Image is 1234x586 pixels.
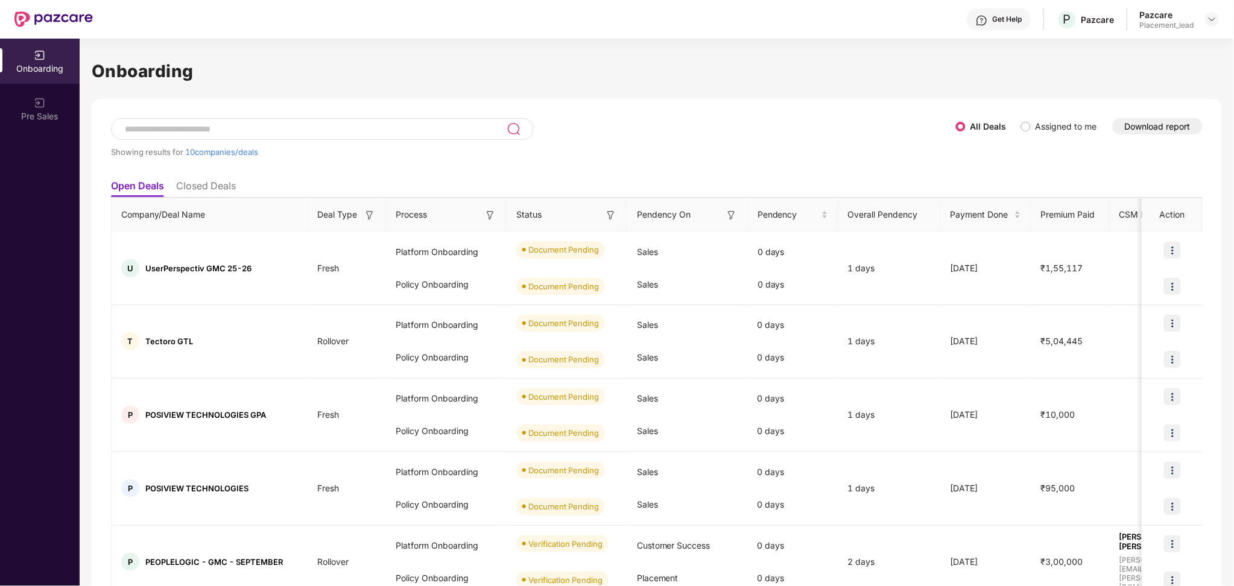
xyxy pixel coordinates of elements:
div: [DATE] [941,555,1031,569]
div: 0 days [748,309,838,341]
img: icon [1164,535,1181,552]
img: svg+xml;base64,PHN2ZyBpZD0iRHJvcGRvd24tMzJ4MzIiIHhtbG5zPSJodHRwOi8vd3d3LnczLm9yZy8yMDAwL3N2ZyIgd2... [1207,14,1217,24]
span: P [1063,12,1071,27]
img: icon [1164,424,1181,441]
img: svg+xml;base64,PHN2ZyB3aWR0aD0iMTYiIGhlaWdodD0iMTYiIHZpZXdCb3g9IjAgMCAxNiAxNiIgZmlsbD0ibm9uZSIgeG... [364,209,376,221]
span: POSIVIEW TECHNOLOGIES GPA [145,410,266,420]
th: Overall Pendency [838,198,941,232]
img: svg+xml;base64,PHN2ZyB3aWR0aD0iMjAiIGhlaWdodD0iMjAiIHZpZXdCb3g9IjAgMCAyMCAyMCIgZmlsbD0ibm9uZSIgeG... [34,49,46,61]
li: Closed Deals [176,180,236,197]
img: svg+xml;base64,PHN2ZyB3aWR0aD0iMTYiIGhlaWdodD0iMTYiIHZpZXdCb3g9IjAgMCAxNiAxNiIgZmlsbD0ibm9uZSIgeG... [605,209,617,221]
img: New Pazcare Logo [14,11,93,27]
div: Document Pending [528,391,599,403]
span: POSIVIEW TECHNOLOGIES [145,484,248,493]
img: icon [1164,278,1181,295]
div: Verification Pending [528,538,603,550]
span: UserPerspectiv GMC 25-26 [145,263,252,273]
img: icon [1164,462,1181,479]
span: Sales [637,279,658,289]
th: Payment Done [941,198,1031,232]
div: 0 days [748,456,838,488]
span: ₹5,04,445 [1031,336,1093,346]
span: Customer Success [637,540,710,550]
div: 1 days [838,482,941,495]
span: CSM Poc [1119,208,1156,221]
div: [DATE] [941,262,1031,275]
div: Verification Pending [528,574,603,586]
img: icon [1164,242,1181,259]
img: svg+xml;base64,PHN2ZyB3aWR0aD0iMTYiIGhlaWdodD0iMTYiIHZpZXdCb3g9IjAgMCAxNiAxNiIgZmlsbD0ibm9uZSIgeG... [484,209,496,221]
div: Document Pending [528,317,599,329]
span: Sales [637,247,658,257]
img: svg+xml;base64,PHN2ZyB3aWR0aD0iMjAiIGhlaWdodD0iMjAiIHZpZXdCb3g9IjAgMCAyMCAyMCIgZmlsbD0ibm9uZSIgeG... [34,97,46,109]
div: Policy Onboarding [386,268,507,301]
div: Platform Onboarding [386,309,507,341]
div: P [121,553,139,571]
img: icon [1164,498,1181,515]
button: Download report [1113,118,1203,134]
span: Sales [637,393,658,403]
div: 0 days [748,268,838,301]
span: Sales [637,467,658,477]
span: Sales [637,426,658,436]
div: Pazcare [1140,9,1194,20]
div: [DATE] [941,408,1031,421]
span: PEOPLELOGIC - GMC - SEPTEMBER [145,557,283,567]
span: ₹95,000 [1031,483,1085,493]
div: Policy Onboarding [386,488,507,521]
th: Company/Deal Name [112,198,308,232]
span: Rollover [308,556,358,567]
li: Open Deals [111,180,164,197]
img: icon [1164,351,1181,368]
span: Status [516,208,542,221]
div: P [121,479,139,497]
div: Document Pending [528,427,599,439]
div: Platform Onboarding [386,236,507,268]
span: ₹3,00,000 [1031,556,1093,567]
span: Fresh [308,409,349,420]
div: Document Pending [528,500,599,512]
span: Fresh [308,263,349,273]
div: T [121,332,139,350]
span: Payment Done [951,208,1012,221]
div: 0 days [748,488,838,521]
label: Assigned to me [1036,121,1097,131]
span: ₹1,55,117 [1031,263,1093,273]
img: icon [1164,315,1181,332]
div: Document Pending [528,353,599,365]
div: 0 days [748,529,838,562]
span: Deal Type [317,208,357,221]
span: Sales [637,320,658,330]
th: Premium Paid [1031,198,1110,232]
span: Rollover [308,336,358,346]
div: Document Pending [528,464,599,476]
div: 0 days [748,341,838,374]
span: Fresh [308,483,349,493]
div: 0 days [748,382,838,415]
h1: Onboarding [92,58,1222,84]
div: Pazcare [1081,14,1115,25]
div: Policy Onboarding [386,415,507,447]
div: P [121,406,139,424]
span: ₹10,000 [1031,409,1085,420]
div: U [121,259,139,277]
img: svg+xml;base64,PHN2ZyB3aWR0aD0iMTYiIGhlaWdodD0iMTYiIHZpZXdCb3g9IjAgMCAxNiAxNiIgZmlsbD0ibm9uZSIgeG... [726,209,738,221]
div: 0 days [748,415,838,447]
div: 1 days [838,335,941,348]
div: 1 days [838,408,941,421]
label: All Deals [970,121,1007,131]
span: 10 companies/deals [185,147,258,157]
span: Process [396,208,427,221]
img: svg+xml;base64,PHN2ZyB3aWR0aD0iMjQiIGhlaWdodD0iMjUiIHZpZXdCb3g9IjAgMCAyNCAyNSIgZmlsbD0ibm9uZSIgeG... [507,122,520,136]
img: icon [1164,388,1181,405]
div: Platform Onboarding [386,529,507,562]
span: Pendency On [637,208,691,221]
span: [PERSON_NAME] [PERSON_NAME] [1119,532,1221,551]
span: Tectoro GTL [145,336,193,346]
img: svg+xml;base64,PHN2ZyBpZD0iSGVscC0zMngzMiIgeG1sbnM9Imh0dHA6Ly93d3cudzMub3JnLzIwMDAvc3ZnIiB3aWR0aD... [976,14,988,27]
span: Placement [637,573,679,583]
div: Platform Onboarding [386,456,507,488]
div: Platform Onboarding [386,382,507,415]
div: 0 days [748,236,838,268]
div: Document Pending [528,244,599,256]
